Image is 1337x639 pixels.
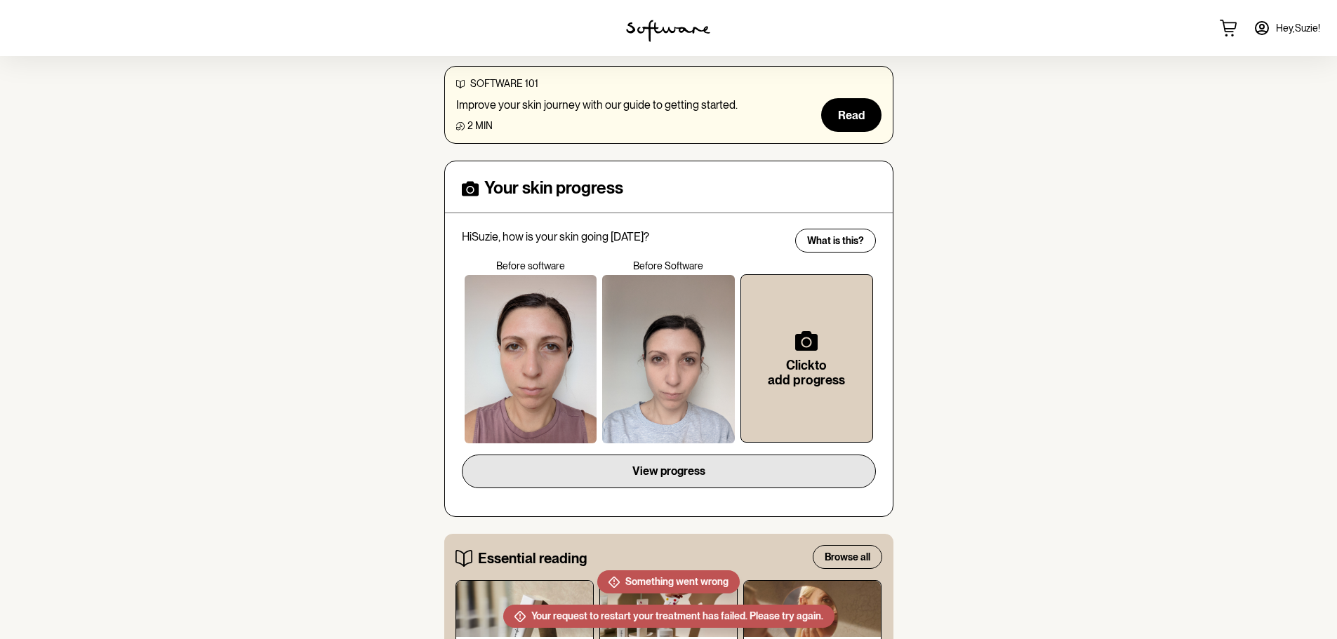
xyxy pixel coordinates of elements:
[462,455,876,488] button: View progress
[1245,11,1329,45] a: Hey,Suzie!
[462,260,600,272] p: Before software
[764,358,850,388] h6: Click to add progress
[813,545,882,569] button: Browse all
[626,20,710,42] img: software logo
[795,229,876,253] button: What is this?
[478,550,587,567] h5: Essential reading
[807,235,864,247] span: What is this?
[825,551,870,563] span: Browse all
[484,178,623,199] h4: Your skin progress
[599,260,738,272] p: Before Software
[470,78,538,89] span: software 101
[821,98,882,132] button: Read
[1276,22,1320,34] span: Hey, Suzie !
[838,109,865,122] span: Read
[456,98,738,112] p: Improve your skin journey with our guide to getting started.
[467,120,493,131] span: 2 min
[462,230,786,243] p: Hi Suzie , how is your skin going [DATE]?
[632,464,705,478] span: View progress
